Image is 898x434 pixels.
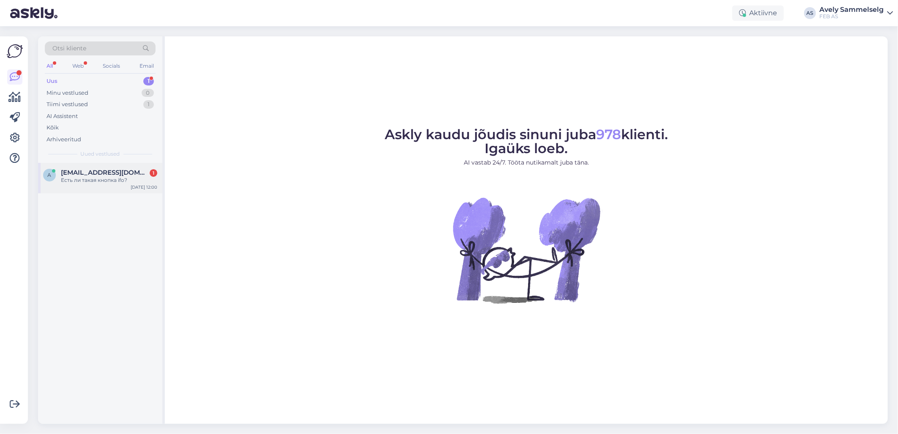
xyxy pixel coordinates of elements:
img: Askly Logo [7,43,23,59]
span: aliaksei.alsheuski@gmail.com [61,169,149,176]
div: 1 [150,169,157,177]
div: 1 [143,77,154,85]
div: Web [71,60,85,71]
div: Aktiivne [732,5,784,21]
div: [DATE] 12:00 [131,184,157,190]
div: 0 [142,89,154,97]
div: Tiimi vestlused [47,100,88,109]
div: Uus [47,77,57,85]
div: 1 [143,100,154,109]
span: 978 [596,126,621,143]
span: Askly kaudu jõudis sinuni juba klienti. Igaüks loeb. [385,126,668,157]
div: Email [138,60,156,71]
div: FEB AS [819,13,884,20]
div: Minu vestlused [47,89,88,97]
span: a [48,172,52,178]
div: Kõik [47,124,59,132]
div: Socials [101,60,122,71]
span: Otsi kliente [52,44,86,53]
div: AI Assistent [47,112,78,121]
a: Avely SammelselgFEB AS [819,6,893,20]
img: No Chat active [450,174,602,326]
div: Arhiveeritud [47,135,81,144]
p: AI vastab 24/7. Tööta nutikamalt juba täna. [385,158,668,167]
span: Uued vestlused [81,150,120,158]
div: All [45,60,55,71]
div: Есть ли такая кнопка ifo? [61,176,157,184]
div: AS [804,7,816,19]
div: Avely Sammelselg [819,6,884,13]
